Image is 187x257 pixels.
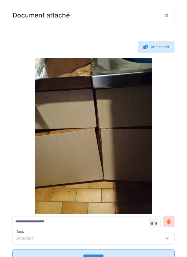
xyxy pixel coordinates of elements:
div: Voir ticket [151,44,169,50]
img: b4ba3237-43fa-4140-91ef-7ccb12af1aff-IMG_20250326_101426_486.jpg [12,58,175,214]
div: .jpg [149,218,158,227]
div: Sélection [15,235,43,242]
label: Tags [15,229,25,234]
h3: Document attaché [12,12,70,19]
